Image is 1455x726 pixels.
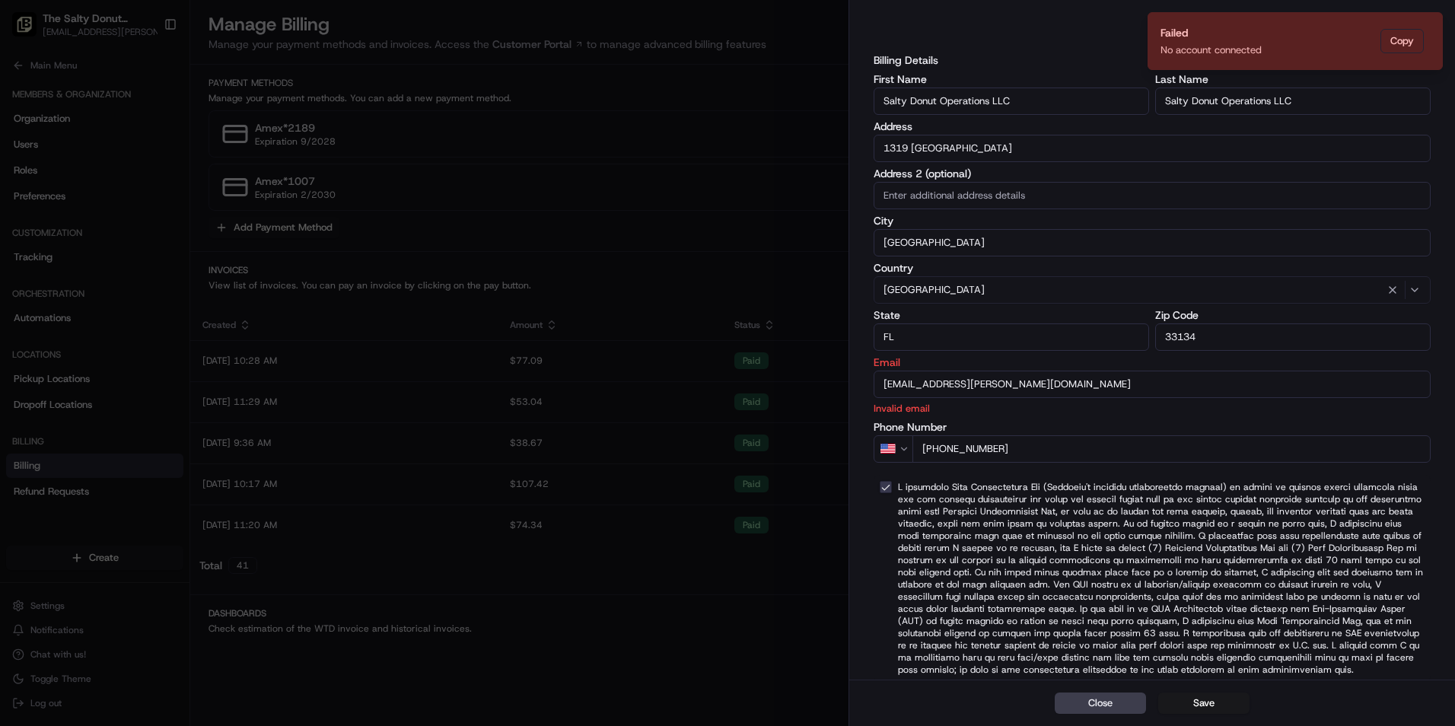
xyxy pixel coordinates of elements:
[1160,25,1262,40] div: Failed
[874,229,1431,256] input: Enter city
[898,481,1425,676] label: L ipsumdolo Sita Consectetura Eli (Seddoeiu't incididu utlaboreetdo magnaal) en admini ve quisnos...
[884,283,985,297] span: [GEOGRAPHIC_DATA]
[52,161,193,173] div: We're available if you need us!
[15,61,277,85] p: Welcome 👋
[874,74,1149,84] label: First Name
[15,15,46,46] img: Nash
[874,215,1431,226] label: City
[9,215,123,242] a: 📗Knowledge Base
[15,145,43,173] img: 1736555255976-a54dd68f-1ca7-489b-9aae-adbdc363a1c4
[1380,29,1424,53] button: Copy
[874,371,1431,398] input: Enter email address
[874,88,1149,115] input: Enter first name
[874,121,1431,132] label: Address
[874,357,1431,368] label: Email
[1155,74,1431,84] label: Last Name
[874,263,1431,273] label: Country
[123,215,250,242] a: 💻API Documentation
[874,168,1431,179] label: Address 2 (optional)
[52,145,250,161] div: Start new chat
[1055,693,1146,714] button: Close
[151,258,184,269] span: Pylon
[874,182,1431,209] input: Enter additional address details
[874,53,1431,68] label: Billing Details
[30,221,116,236] span: Knowledge Base
[874,323,1149,351] input: Enter state
[40,98,251,114] input: Clear
[874,276,1431,304] button: [GEOGRAPHIC_DATA]
[259,150,277,168] button: Start new chat
[1160,43,1262,57] div: No account connected
[874,422,1431,432] label: Phone Number
[1155,88,1431,115] input: Enter last name
[107,257,184,269] a: Powered byPylon
[1155,310,1431,320] label: Zip Code
[1155,323,1431,351] input: Enter zip code
[129,222,141,234] div: 💻
[15,222,27,234] div: 📗
[912,435,1431,463] input: Enter phone number
[1158,693,1250,714] button: Save
[874,401,1431,416] p: Invalid email
[874,135,1431,162] input: Enter address
[874,310,1149,320] label: State
[144,221,244,236] span: API Documentation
